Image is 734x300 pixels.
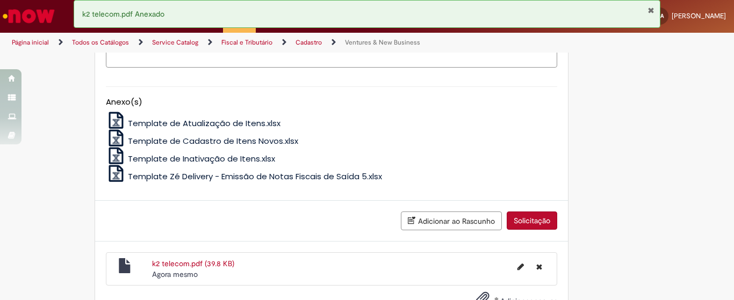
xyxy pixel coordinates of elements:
[106,98,557,107] h5: Anexo(s)
[128,135,298,147] span: Template de Cadastro de Itens Novos.xlsx
[511,258,530,275] button: Editar nome de arquivo k2 telecom.pdf
[152,269,198,279] time: 01/10/2025 14:36:10
[128,171,382,182] span: Template Zé Delivery - Emissão de Notas Fiscais de Saída 5.xlsx
[106,118,281,129] a: Template de Atualização de Itens.xlsx
[128,118,280,129] span: Template de Atualização de Itens.xlsx
[647,6,654,14] button: Fechar Notificação
[345,38,420,47] a: Ventures & New Business
[401,211,502,230] button: Adicionar ao Rascunho
[507,211,557,230] button: Solicitação
[12,38,49,47] a: Página inicial
[106,153,276,164] a: Template de Inativação de Itens.xlsx
[221,38,272,47] a: Fiscal e Tributário
[672,11,726,20] span: [PERSON_NAME]
[128,153,275,164] span: Template de Inativação de Itens.xlsx
[152,269,198,279] span: Agora mesmo
[152,259,234,268] a: k2 telecom.pdf (39.8 KB)
[530,258,549,275] button: Excluir k2 telecom.pdf
[296,38,322,47] a: Cadastro
[72,38,129,47] a: Todos os Catálogos
[106,171,383,182] a: Template Zé Delivery - Emissão de Notas Fiscais de Saída 5.xlsx
[106,39,557,68] textarea: Descrição
[657,12,664,19] span: GA
[8,33,481,53] ul: Trilhas de página
[1,5,56,27] img: ServiceNow
[106,135,299,147] a: Template de Cadastro de Itens Novos.xlsx
[152,38,198,47] a: Service Catalog
[82,9,164,19] span: k2 telecom.pdf Anexado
